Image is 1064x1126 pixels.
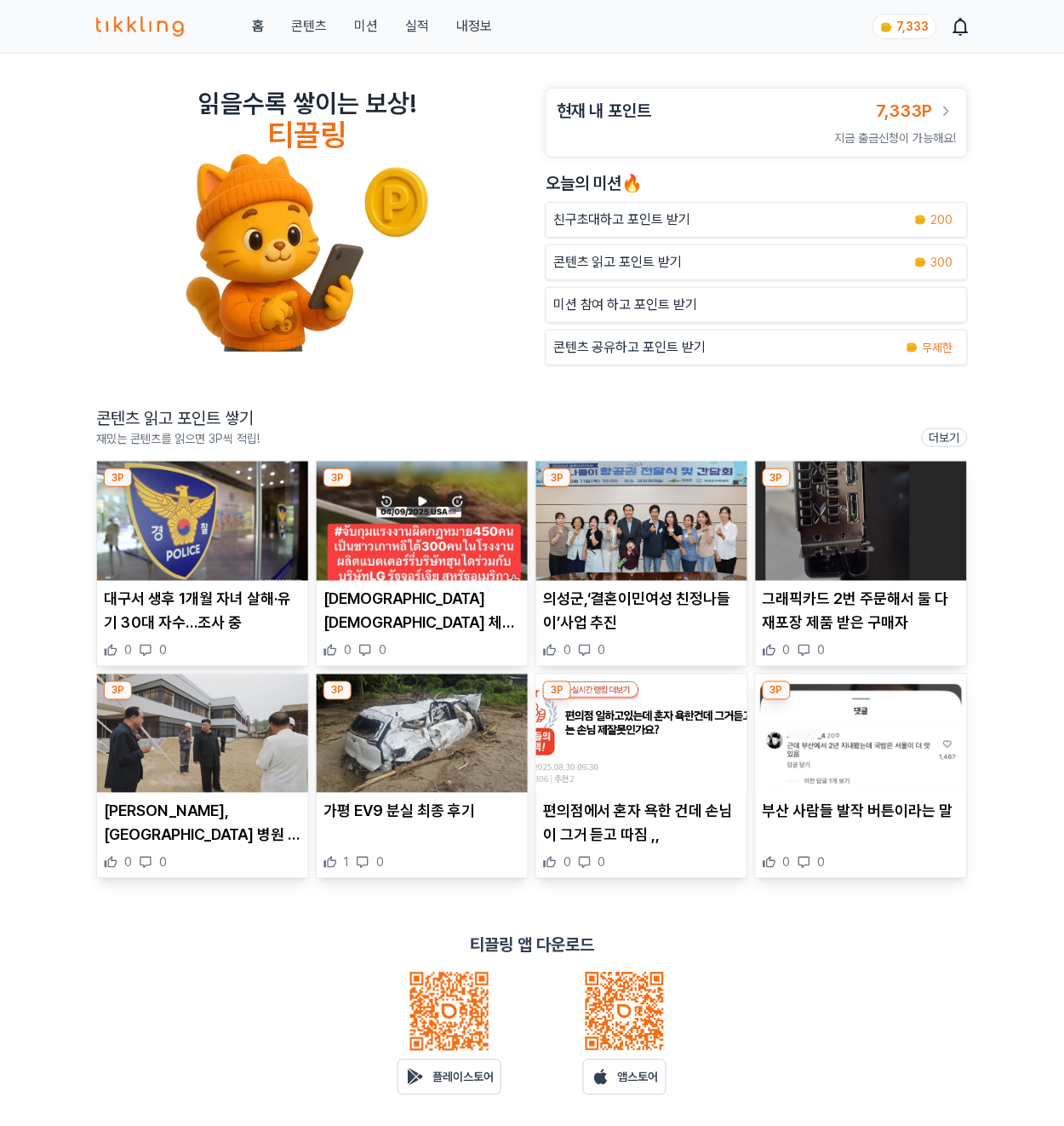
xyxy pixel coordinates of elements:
[553,210,691,230] p: 친구초대하고 포인트 받기
[344,642,352,659] span: 0
[432,1069,494,1086] p: 플레이스토어
[872,14,934,39] a: coin 7,333
[763,800,960,824] p: 부산 사람들 발작 버튼이라는 말
[398,1060,501,1095] a: 플레이스토어
[783,854,791,871] span: 0
[291,16,327,37] a: 콘텐츠
[104,681,132,700] div: 3P
[906,341,919,354] img: coin
[931,254,953,271] span: 300
[354,16,378,37] button: 미션
[546,330,968,365] a: 콘텐츠 공유하고 포인트 받기 coin 무제한
[931,211,953,228] span: 200
[536,462,747,581] img: 의성군,‘결혼이민여성 친정나들이’사업 추진
[553,295,698,315] p: 미션 참여 하고 포인트 받기
[97,675,308,794] img: 김정은, 용강군 병원 건설장 현지 지도…"지방 낙후성과 싸워야"
[96,16,184,37] img: 티끌링
[763,588,960,635] p: 그래픽카드 2번 주문해서 둘 다 재포장 제품 받은 구매자
[124,642,132,659] span: 0
[543,468,571,487] div: 3P
[598,854,606,871] span: 0
[756,675,967,794] img: 부산 사람들 발작 버튼이라는 말
[536,675,747,794] img: 편의점에서 혼자 욕한 건데 손님이 그거 듣고 따짐 ,,
[755,674,968,880] div: 3P 부산 사람들 발작 버튼이라는 말 부산 사람들 발작 버튼이라는 말 0 0
[763,681,791,700] div: 3P
[563,854,571,871] span: 0
[470,934,594,957] p: 티끌링 앱 다운로드
[198,88,416,118] h2: 읽을수록 쌓이는 보상!
[922,428,968,447] a: 더보기
[914,256,928,269] img: coin
[104,468,132,487] div: 3P
[185,152,430,352] img: tikkling_character
[317,675,528,794] img: 가평 EV9 분실 최종 후기
[546,202,968,238] button: 친구초대하고 포인트 받기 coin 200
[535,674,748,880] div: 3P 편의점에서 혼자 욕한 건데 손님이 그거 듣고 따짐 ,, 편의점에서 혼자 욕한 건데 손님이 그거 듣고 따짐 ,, 0 0
[546,244,968,280] a: 콘텐츠 읽고 포인트 받기 coin 300
[456,16,492,37] a: 내정보
[379,642,386,659] span: 0
[376,854,384,871] span: 0
[877,101,933,121] span: 7,333P
[835,131,957,145] span: 지금 출금신청이 가능해요!
[546,287,968,323] button: 미션 참여 하고 포인트 받기
[252,16,264,37] a: 홈
[584,971,666,1053] img: qrcode_ios
[543,681,571,700] div: 3P
[914,213,928,227] img: coin
[598,642,606,659] span: 0
[583,1060,666,1095] a: 앱스토어
[818,642,826,659] span: 0
[159,642,167,659] span: 0
[563,642,571,659] span: 0
[756,462,967,581] img: 그래픽카드 2번 주문해서 둘 다 재포장 제품 받은 구매자
[268,118,347,152] h4: 티끌링
[763,468,791,487] div: 3P
[159,854,167,871] span: 0
[124,854,132,871] span: 0
[618,1069,659,1086] p: 앱스토어
[344,854,349,871] span: 1
[405,16,429,37] a: 실적
[535,461,748,667] div: 3P 의성군,‘결혼이민여성 친정나들이’사업 추진 의성군,‘결혼이민여성 친정나들이’사업 추진 0 0
[96,461,309,667] div: 3P 대구서 생후 1개월 자녀 살해·유기 30대 자수…조사 중 대구서 생후 1개월 자녀 살해·유기 30대 자수…조사 중 0 0
[880,20,894,34] img: coin
[923,339,953,356] span: 무제한
[96,430,260,447] p: 재밌는 콘텐츠를 읽으면 3P씩 적립!
[818,854,826,871] span: 0
[755,461,968,667] div: 3P 그래픽카드 2번 주문해서 둘 다 재포장 제품 받은 구매자 그래픽카드 2번 주문해서 둘 다 재포장 제품 받은 구매자 0 0
[546,171,968,195] h2: 오늘의 미션🔥
[323,468,352,487] div: 3P
[783,642,791,659] span: 0
[96,674,309,880] div: 3P 김정은, 용강군 병원 건설장 현지 지도…"지방 낙후성과 싸워야" [PERSON_NAME], [GEOGRAPHIC_DATA] 병원 건설장 현지 지도…"지방 [GEOGRAP...
[104,800,301,847] p: [PERSON_NAME], [GEOGRAPHIC_DATA] 병원 건설장 현지 지도…"지방 [GEOGRAPHIC_DATA]과 싸워야"
[97,462,308,581] img: 대구서 생후 1개월 자녀 살해·유기 30대 자수…조사 중
[897,20,930,33] span: 7,333
[553,252,683,273] p: 콘텐츠 읽고 포인트 받기
[96,406,260,430] h2: 콘텐츠 읽고 포인트 쌓기
[323,588,521,635] p: [DEMOGRAPHIC_DATA] [DEMOGRAPHIC_DATA] 체포사건 국내 태국인 불체자들 반응
[316,674,529,880] div: 3P 가평 EV9 분실 최종 후기 가평 EV9 분실 최종 후기 1 0
[557,99,652,123] h3: 현재 내 포인트
[877,99,957,123] a: 7,333P
[104,588,301,635] p: 대구서 생후 1개월 자녀 살해·유기 30대 자수…조사 중
[543,800,741,847] p: 편의점에서 혼자 욕한 건데 손님이 그거 듣고 따짐 ,,
[553,337,706,358] p: 콘텐츠 공유하고 포인트 받기
[323,800,521,824] p: 가평 EV9 분실 최종 후기
[409,971,490,1053] img: qrcode_android
[323,681,352,700] div: 3P
[543,588,741,635] p: 의성군,‘결혼이민여성 친정나들이’사업 추진
[317,462,528,581] img: 조지아 한국인 체포사건 국내 태국인 불체자들 반응
[316,461,529,667] div: 3P 조지아 한국인 체포사건 국내 태국인 불체자들 반응 [DEMOGRAPHIC_DATA] [DEMOGRAPHIC_DATA] 체포사건 국내 태국인 불체자들 반응 0 0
